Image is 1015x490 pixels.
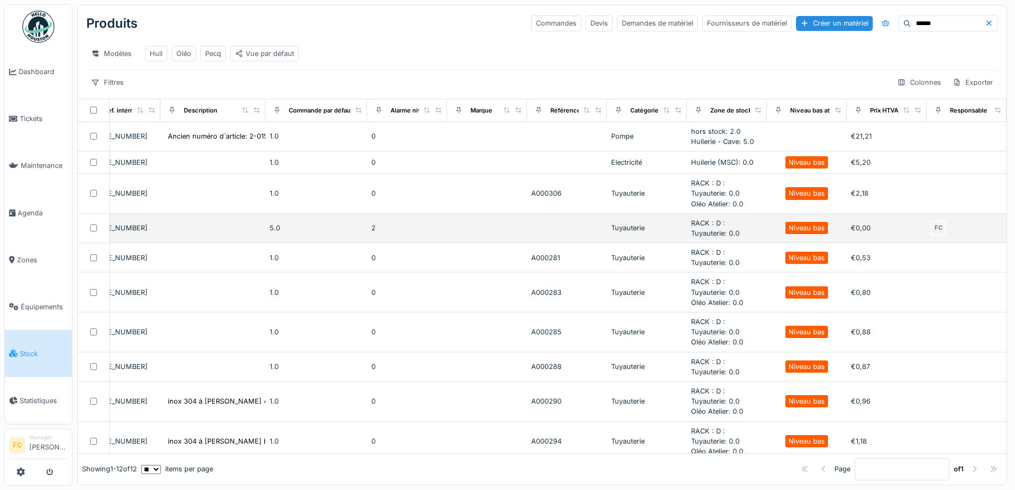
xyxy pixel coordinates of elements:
div: 0 [371,131,443,141]
a: Dashboard [5,49,72,95]
div: Pompe [611,131,683,141]
div: 0 [371,253,443,263]
span: RACK : D : Tuyauterie: 0.0 [691,427,740,445]
div: Niveau bas [789,436,825,446]
div: A000285 [531,327,603,337]
div: inox 304 à [PERSON_NAME] bcollet 60,3x2 [168,436,311,446]
div: Référence constructeur [550,106,620,115]
div: Devis [586,15,613,31]
div: Oléo [176,49,191,59]
span: Dashboard [19,67,68,77]
div: A000306 [531,188,603,198]
div: Commande par défaut [289,106,353,115]
div: Fournisseurs de matériel [702,15,792,31]
div: A000290 [531,396,603,406]
strong: of 1 [954,464,964,474]
div: Niveau bas [789,396,825,406]
span: Huilerie - Cave: 5.0 [691,138,754,146]
a: Équipements [5,283,72,330]
div: A000294 [531,436,603,446]
span: RACK : D : Tuyauterie: 0.0 [691,387,740,405]
div: 0 [371,436,443,446]
div: Niveau bas [789,362,825,372]
a: Tickets [5,95,72,142]
span: RACK : D : Tuyauterie: 0.0 [691,358,740,376]
span: Équipements [21,302,68,312]
div: Tuyauterie [611,287,683,298]
div: A000283 [531,287,603,298]
div: Niveau bas [789,157,825,167]
div: [PHONE_NUMBER] [85,287,156,298]
div: 5.0 [270,223,363,233]
div: 0 [371,362,443,372]
span: RACK : D : Tuyauterie: 0.0 [691,278,740,296]
div: [PHONE_NUMBER] [85,396,156,406]
div: Tuyauterie [611,362,683,372]
div: 2 [371,223,443,233]
div: [PHONE_NUMBER] [85,362,156,372]
div: A000281 [531,253,603,263]
span: RACK : D : Tuyauterie: 0.0 [691,318,740,336]
div: Page [834,464,850,474]
span: Oléo Atelier: 0.0 [691,407,743,415]
div: €1,18 [851,436,922,446]
div: 1.0 [270,157,363,167]
div: Tuyauterie [611,188,683,198]
span: Maintenance [21,160,68,171]
div: 0 [371,157,443,167]
div: €0,00 [851,223,922,233]
div: 1.0 [270,396,363,406]
div: €0,87 [851,362,922,372]
div: Tuyauterie [611,223,683,233]
span: Oléo Atelier: 0.0 [691,200,743,208]
div: €0,53 [851,253,922,263]
div: 1.0 [270,287,363,298]
div: [PHONE_NUMBER] [85,188,156,198]
div: 1.0 [270,131,363,141]
a: Zones [5,236,72,283]
div: Niveau bas atteint ? [790,106,848,115]
div: Manager [29,433,68,441]
div: Pecq [205,49,221,59]
div: Vue par défaut [235,49,294,59]
div: [PHONE_NUMBER] [85,436,156,446]
div: Exporter [948,75,998,90]
div: Ancien numéro d´article: 2-015861 [168,131,279,141]
div: Electricité [611,157,683,167]
div: Niveau bas [789,223,825,233]
div: Huil [150,49,163,59]
div: Tuyauterie [611,327,683,337]
div: 1.0 [270,436,363,446]
div: [PHONE_NUMBER] [85,157,156,167]
div: €0,96 [851,396,922,406]
span: RACK : D : Tuyauterie: 0.0 [691,219,740,237]
div: 1.0 [270,188,363,198]
a: Agenda [5,189,72,236]
div: Alarme niveau bas [391,106,444,115]
div: Demandes de matériel [617,15,698,31]
div: Responsable [950,106,987,115]
div: €21,21 [851,131,922,141]
div: Colonnes [892,75,946,90]
div: Description [184,106,217,115]
div: Niveau bas [789,287,825,298]
li: [PERSON_NAME] [29,433,68,456]
div: Showing 1 - 12 of 12 [82,464,137,474]
div: [PHONE_NUMBER] [85,223,156,233]
a: Statistiques [5,377,72,424]
li: FC [9,437,25,453]
div: 0 [371,396,443,406]
div: [PHONE_NUMBER] [85,253,156,263]
span: Zones [17,255,68,265]
div: [PHONE_NUMBER] [85,327,156,337]
span: Huilerie (MSC): 0.0 [691,158,753,166]
a: FC Manager[PERSON_NAME] [9,433,68,459]
div: A000288 [531,362,603,372]
span: hors stock: 2.0 [691,127,741,135]
span: RACK : D : Tuyauterie: 0.0 [691,248,740,267]
div: Créer un matériel [796,16,873,30]
div: 0 [371,188,443,198]
div: 1.0 [270,327,363,337]
div: inox 304 à [PERSON_NAME] 48,3x2 [168,396,287,406]
div: FC [931,221,946,236]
